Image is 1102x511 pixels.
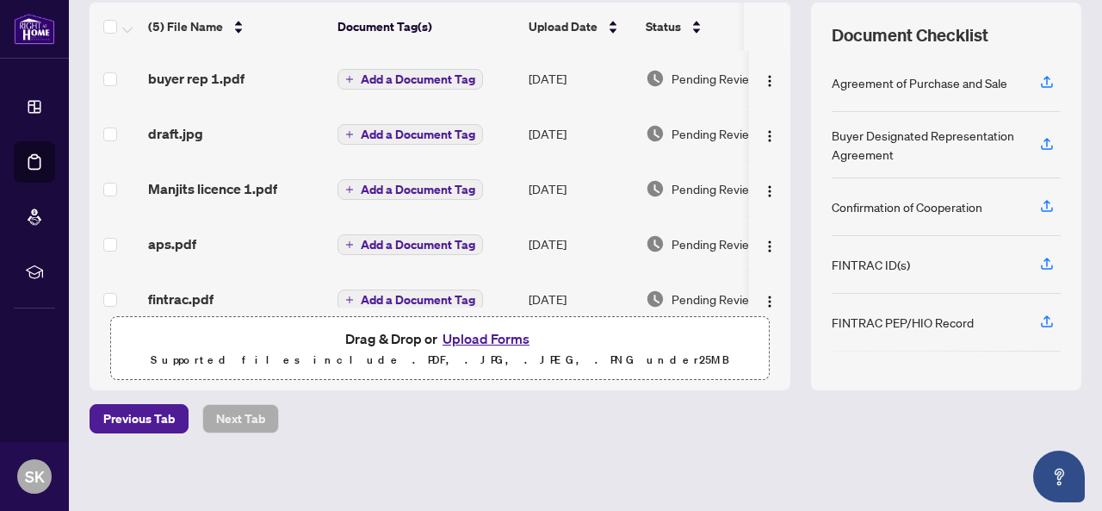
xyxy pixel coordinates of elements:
img: Document Status [646,234,665,253]
th: Document Tag(s) [331,3,522,51]
th: (5) File Name [141,3,331,51]
button: Logo [756,175,783,203]
button: Add a Document Tag [337,179,483,200]
span: Pending Review [672,179,758,198]
th: Status [639,3,785,51]
img: Logo [763,295,777,308]
button: Add a Document Tag [337,68,483,90]
img: Document Status [646,290,665,308]
button: Add a Document Tag [337,178,483,201]
span: Drag & Drop orUpload FormsSupported files include .PDF, .JPG, .JPEG, .PNG under25MB [111,317,769,381]
span: Add a Document Tag [361,239,475,251]
div: FINTRAC PEP/HIO Record [832,313,974,332]
span: Document Checklist [832,23,988,47]
span: Add a Document Tag [361,128,475,140]
button: Open asap [1033,451,1085,502]
p: Supported files include .PDF, .JPG, .JPEG, .PNG under 25 MB [121,350,758,371]
span: plus [345,185,354,194]
span: Manjits licence 1.pdf [148,178,277,199]
button: Logo [756,65,783,92]
button: Next Tab [202,404,279,433]
span: Previous Tab [103,405,175,433]
button: Logo [756,230,783,258]
img: Document Status [646,124,665,143]
span: aps.pdf [148,234,196,254]
img: Logo [763,184,777,198]
button: Add a Document Tag [337,124,483,145]
span: Drag & Drop or [345,327,535,350]
span: plus [345,240,354,249]
span: Pending Review [672,234,758,253]
div: Buyer Designated Representation Agreement [832,126,1019,164]
span: plus [345,75,354,84]
button: Add a Document Tag [337,234,483,256]
span: Status [646,17,681,36]
button: Add a Document Tag [337,234,483,255]
span: plus [345,296,354,304]
img: Logo [763,129,777,143]
span: Add a Document Tag [361,73,475,85]
td: [DATE] [522,161,639,216]
span: Pending Review [672,124,758,143]
span: (5) File Name [148,17,223,36]
button: Upload Forms [437,327,535,350]
img: logo [14,13,55,45]
span: Upload Date [529,17,597,36]
button: Logo [756,120,783,147]
div: Confirmation of Cooperation [832,197,982,216]
img: Document Status [646,69,665,88]
th: Upload Date [522,3,639,51]
button: Add a Document Tag [337,69,483,90]
span: SK [25,464,45,489]
img: Document Status [646,179,665,198]
span: draft.jpg [148,123,203,144]
button: Previous Tab [90,404,189,433]
td: [DATE] [522,271,639,327]
span: fintrac.pdf [148,289,214,309]
button: Add a Document Tag [337,290,483,310]
td: [DATE] [522,106,639,161]
button: Logo [756,285,783,313]
td: [DATE] [522,216,639,271]
img: Logo [763,240,777,253]
span: Pending Review [672,69,758,88]
span: Add a Document Tag [361,294,475,306]
img: Logo [763,74,777,88]
span: Add a Document Tag [361,184,475,196]
td: [DATE] [522,51,639,106]
button: Add a Document Tag [337,123,483,146]
span: Pending Review [672,290,758,308]
button: Add a Document Tag [337,289,483,311]
span: buyer rep 1.pdf [148,68,245,89]
div: Agreement of Purchase and Sale [832,73,1007,92]
span: plus [345,130,354,139]
div: FINTRAC ID(s) [832,255,910,274]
